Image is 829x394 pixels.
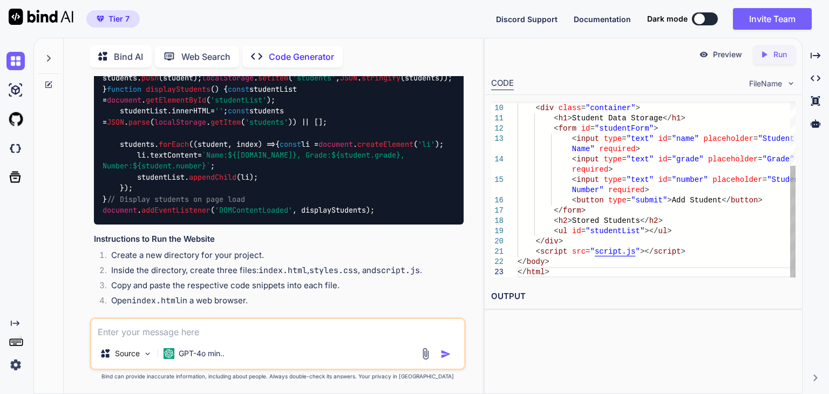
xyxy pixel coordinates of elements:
[604,175,622,184] span: type
[132,295,180,306] code: index.html
[667,227,671,235] span: >
[554,124,558,133] span: <
[644,186,649,194] span: >
[640,247,654,256] span: ></
[681,247,685,256] span: >
[590,124,595,133] span: =
[622,175,626,184] span: =
[554,206,563,215] span: </
[595,247,636,256] span: script.js
[536,237,545,246] span: </
[658,175,668,184] span: id
[545,237,559,246] span: div
[141,205,210,215] span: addEventListener
[6,139,25,158] img: darkCloudIdeIcon
[146,84,210,94] span: displayStudents
[576,134,599,143] span: input
[604,155,622,164] span: type
[568,216,572,225] span: >
[357,139,413,149] span: createElement
[491,77,514,90] div: CODE
[536,104,540,112] span: <
[576,155,599,164] span: input
[572,247,586,256] span: src
[540,104,554,112] span: div
[141,73,159,83] span: push
[97,16,104,22] img: premium
[491,216,504,226] div: 18
[767,175,803,184] span: "Student
[786,79,796,88] img: chevron down
[699,50,709,59] img: preview
[164,348,174,359] img: GPT-4o mini
[708,155,758,164] span: placeholder
[758,155,762,164] span: =
[631,196,667,205] span: "submit"
[491,175,504,185] div: 15
[376,265,420,276] code: script.js
[210,117,241,127] span: getItem
[649,216,658,225] span: h2
[712,175,762,184] span: placeholder
[527,268,545,276] span: html
[572,165,608,174] span: required
[540,247,567,256] span: script
[572,134,576,143] span: <
[107,95,141,105] span: document
[491,226,504,236] div: 19
[258,73,288,83] span: setItem
[6,110,25,128] img: githubLight
[572,145,595,153] span: Name"
[658,216,663,225] span: >
[491,195,504,206] div: 16
[107,84,141,94] span: function
[572,114,663,123] span: Student Data Storage
[763,155,794,164] span: "Grade"
[627,134,654,143] span: "text"
[627,155,654,164] span: "text"
[586,227,644,235] span: "studentList"
[733,8,812,30] button: Invite Team
[179,348,225,359] p: GPT-4o min..
[572,216,640,225] span: Stored Students
[667,134,671,143] span: =
[133,161,206,171] span: ${student.number}
[485,284,802,309] h2: OUTPUT
[103,249,464,264] li: Create a new directory for your project.
[269,50,334,63] p: Code Generator
[713,49,742,60] p: Preview
[595,124,654,133] span: "studentForm"
[172,106,210,116] span: innerHTML
[491,267,504,277] div: 23
[340,73,357,83] span: JSON
[672,175,708,184] span: "number"
[103,295,464,310] li: Open in a web browser.
[491,236,504,247] div: 20
[228,106,249,116] span: const
[758,196,762,205] span: >
[419,348,432,360] img: attachment
[418,139,435,149] span: 'li'
[608,186,644,194] span: required
[146,95,206,105] span: getElementById
[554,227,558,235] span: <
[545,268,549,276] span: >
[559,124,577,133] span: form
[193,139,275,149] span: ( ) =>
[763,175,767,184] span: =
[627,175,654,184] span: "text"
[572,155,576,164] span: <
[491,247,504,257] div: 21
[309,265,358,276] code: styles.css
[143,349,152,358] img: Pick Models
[574,15,631,24] span: Documentation
[554,216,558,225] span: <
[491,124,504,134] div: 12
[559,227,568,235] span: ul
[586,247,590,256] span: =
[572,196,576,205] span: <
[107,117,124,127] span: JSON
[608,196,627,205] span: type
[608,165,613,174] span: >
[545,257,549,266] span: >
